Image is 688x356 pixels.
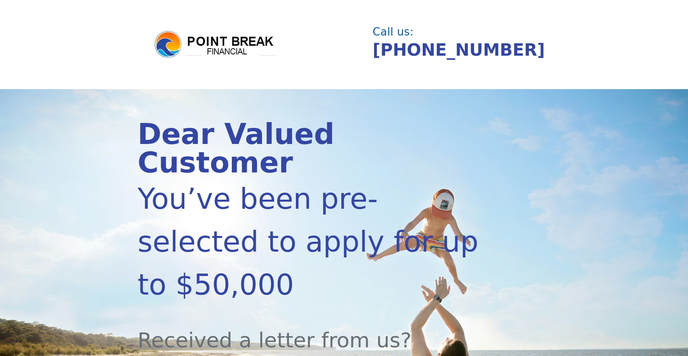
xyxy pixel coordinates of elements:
div: Call us: [373,26,545,37]
div: Dear Valued Customer [138,120,488,177]
a: [PHONE_NUMBER] [373,40,545,60]
div: You’ve been pre-selected to apply for up to $50,000 [138,177,488,306]
img: logo.png [153,30,277,59]
div: Received a letter from us? [138,306,488,356]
